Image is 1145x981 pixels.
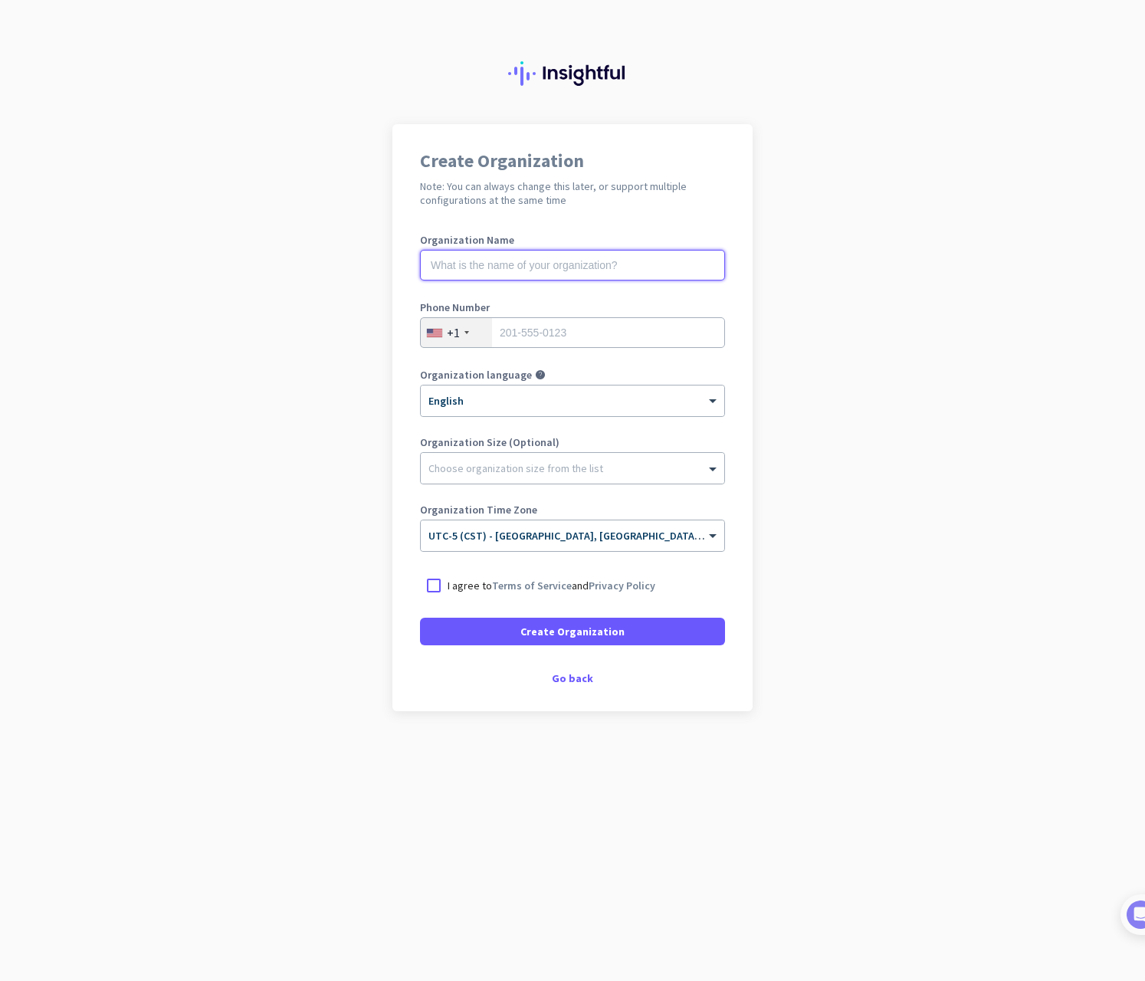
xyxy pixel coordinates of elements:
label: Organization Name [420,235,725,245]
span: Create Organization [520,624,625,639]
label: Phone Number [420,302,725,313]
label: Organization Size (Optional) [420,437,725,448]
a: Privacy Policy [589,579,655,592]
h1: Create Organization [420,152,725,170]
input: 201-555-0123 [420,317,725,348]
label: Organization Time Zone [420,504,725,515]
h2: Note: You can always change this later, or support multiple configurations at the same time [420,179,725,207]
a: Terms of Service [492,579,572,592]
div: +1 [447,325,460,340]
button: Create Organization [420,618,725,645]
i: help [535,369,546,380]
label: Organization language [420,369,532,380]
input: What is the name of your organization? [420,250,725,281]
img: Insightful [508,61,637,86]
div: Go back [420,673,725,684]
p: I agree to and [448,578,655,593]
